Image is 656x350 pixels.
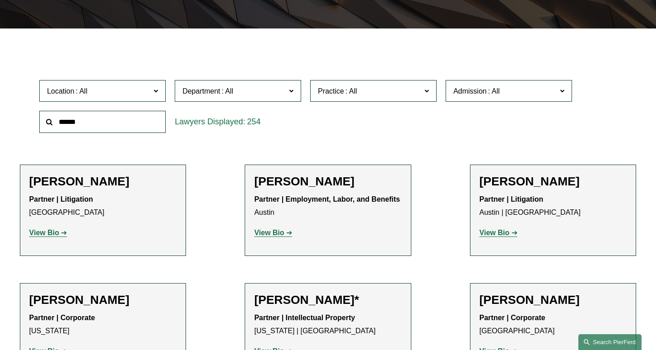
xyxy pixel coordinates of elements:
[29,314,95,322] strong: Partner | Corporate
[578,334,642,350] a: Search this site
[254,193,402,219] p: Austin
[29,312,177,338] p: [US_STATE]
[254,312,402,338] p: [US_STATE] | [GEOGRAPHIC_DATA]
[318,87,344,95] span: Practice
[479,193,627,219] p: Austin | [GEOGRAPHIC_DATA]
[254,293,402,307] h2: [PERSON_NAME]*
[479,174,627,189] h2: [PERSON_NAME]
[47,87,74,95] span: Location
[247,117,261,126] span: 254
[29,195,93,203] strong: Partner | Litigation
[254,314,355,322] strong: Partner | Intellectual Property
[254,229,284,236] strong: View Bio
[479,229,509,236] strong: View Bio
[29,174,177,189] h2: [PERSON_NAME]
[479,229,517,236] a: View Bio
[29,293,177,307] h2: [PERSON_NAME]
[29,193,177,219] p: [GEOGRAPHIC_DATA]
[254,195,400,203] strong: Partner | Employment, Labor, and Benefits
[182,87,220,95] span: Department
[29,229,67,236] a: View Bio
[453,87,487,95] span: Admission
[29,229,59,236] strong: View Bio
[479,312,627,338] p: [GEOGRAPHIC_DATA]
[479,293,627,307] h2: [PERSON_NAME]
[479,314,545,322] strong: Partner | Corporate
[254,174,402,189] h2: [PERSON_NAME]
[479,195,543,203] strong: Partner | Litigation
[254,229,292,236] a: View Bio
